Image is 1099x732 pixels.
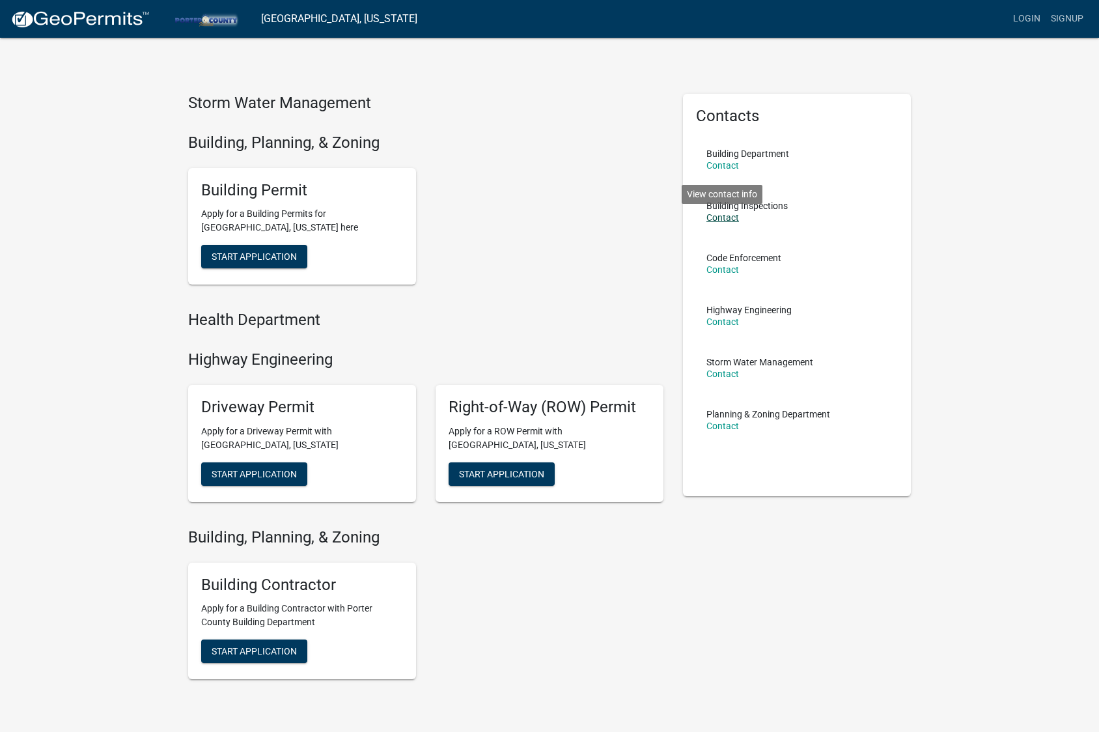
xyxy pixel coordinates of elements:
[706,369,739,379] a: Contact
[706,149,789,158] p: Building Department
[706,160,739,171] a: Contact
[201,425,403,452] p: Apply for a Driveway Permit with [GEOGRAPHIC_DATA], [US_STATE]
[160,10,251,27] img: Porter County, Indiana
[201,576,403,595] h5: Building Contractor
[706,253,781,262] p: Code Enforcement
[201,640,307,663] button: Start Application
[706,358,813,367] p: Storm Water Management
[1008,7,1046,31] a: Login
[212,646,297,656] span: Start Application
[449,425,650,452] p: Apply for a ROW Permit with [GEOGRAPHIC_DATA], [US_STATE]
[459,468,544,479] span: Start Application
[706,421,739,431] a: Contact
[201,602,403,629] p: Apply for a Building Contractor with Porter County Building Department
[261,8,417,30] a: [GEOGRAPHIC_DATA], [US_STATE]
[1046,7,1089,31] a: Signup
[706,201,788,210] p: Building Inspections
[706,317,739,327] a: Contact
[201,181,403,200] h5: Building Permit
[188,528,663,547] h4: Building, Planning, & Zoning
[212,251,297,262] span: Start Application
[449,462,555,486] button: Start Application
[201,245,307,268] button: Start Application
[696,107,898,126] h5: Contacts
[188,311,663,330] h4: Health Department
[212,468,297,479] span: Start Application
[201,398,403,417] h5: Driveway Permit
[706,212,739,223] a: Contact
[188,134,663,152] h4: Building, Planning, & Zoning
[449,398,650,417] h5: Right-of-Way (ROW) Permit
[188,94,663,113] h4: Storm Water Management
[188,350,663,369] h4: Highway Engineering
[201,207,403,234] p: Apply for a Building Permits for [GEOGRAPHIC_DATA], [US_STATE] here
[706,264,739,275] a: Contact
[706,410,830,419] p: Planning & Zoning Department
[706,305,792,315] p: Highway Engineering
[201,462,307,486] button: Start Application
